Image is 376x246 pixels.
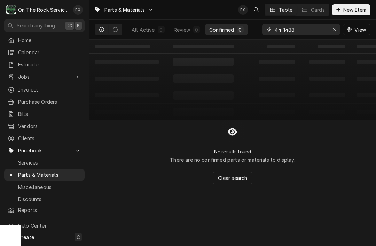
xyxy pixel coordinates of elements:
div: All Active [132,26,155,33]
button: Open search [251,4,262,15]
div: RO [238,5,248,15]
span: Pricebook [18,147,71,154]
div: On The Rock Services's Avatar [6,5,16,15]
div: On The Rock Services [18,6,69,14]
span: ⌘ [67,22,72,29]
a: Calendar [4,47,85,58]
div: 0 [195,26,199,33]
table: Confirmed Parts & Materials List Loading [89,40,376,120]
span: ‌ [267,45,295,48]
div: Rich Ortega's Avatar [238,5,248,15]
a: Clients [4,133,85,144]
div: 0 [159,26,163,33]
div: RO [73,5,83,15]
div: 0 [238,26,242,33]
span: Services [18,159,81,166]
a: Discounts [4,193,85,205]
span: K [77,22,80,29]
span: Home [18,37,81,44]
button: Erase input [329,24,340,35]
span: Clear search [217,174,249,182]
a: Go to Pricebook [4,145,85,156]
span: Vendors [18,122,81,130]
span: Bills [18,110,81,118]
button: Clear search [213,172,253,184]
span: Parts & Materials [104,6,145,14]
div: Confirmed [209,26,234,33]
a: Go to Jobs [4,71,85,82]
span: Clients [18,135,81,142]
a: Go to Help Center [4,220,85,231]
span: ‌ [318,45,345,48]
span: Parts & Materials [18,171,81,178]
a: Reports [4,204,85,216]
a: Vendors [4,120,85,132]
span: C [77,233,80,241]
span: View [353,26,367,33]
a: Invoices [4,84,85,95]
h2: No results found [214,149,251,155]
div: Table [279,6,292,14]
span: Purchase Orders [18,98,81,105]
span: Estimates [18,61,81,68]
input: Keyword search [275,24,327,35]
span: Calendar [18,49,81,56]
a: Parts & Materials [4,169,85,181]
span: Create [18,234,34,240]
span: Help Center [18,222,80,229]
div: Review [174,26,190,33]
span: Miscellaneous [18,183,81,191]
a: Miscellaneous [4,181,85,193]
a: Go to Parts & Materials [91,4,157,16]
div: Cards [311,6,325,14]
span: Invoices [18,86,81,93]
span: Jobs [18,73,71,80]
a: Bills [4,108,85,120]
span: ‌ [95,45,150,48]
button: New Item [332,4,370,15]
div: Rich Ortega's Avatar [73,5,83,15]
a: Purchase Orders [4,96,85,108]
span: Search anything [17,22,55,29]
span: Reports [18,206,81,214]
a: Home [4,34,85,46]
a: Services [4,157,85,168]
p: There are no confirmed parts or materials to display. [170,156,295,164]
div: O [6,5,16,15]
span: New Item [342,6,368,14]
span: Discounts [18,196,81,203]
button: Search anything⌘K [4,19,85,32]
button: View [343,24,370,35]
span: ‌ [173,45,234,48]
a: Estimates [4,59,85,70]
